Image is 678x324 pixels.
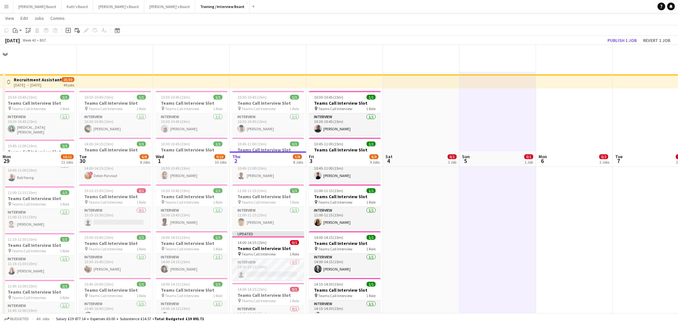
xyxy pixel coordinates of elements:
app-job-card: 14:00-14:15 (15m)1/1Teams Call Interview Slot Teams Call Interview1 RoleInterview1/114:00-14:15 (... [156,278,227,322]
div: 10 Jobs [215,160,227,165]
a: Comms [48,14,67,22]
app-job-card: 15:30-15:45 (15m)1/1Teams Call Interview Slot Teams Call Interview1 RoleInterview1/115:30-15:45 (... [79,231,151,275]
span: 1 Role [60,202,69,207]
span: 7 [614,157,623,165]
app-card-role: Interview1/110:30-10:45 (15m)[PERSON_NAME] [79,113,151,135]
span: 6/8 [140,154,149,159]
span: 1/1 [137,235,146,240]
span: Budgeted [10,317,29,321]
span: 15:15-15:30 (15m) [84,188,113,193]
app-card-role: Interview1/110:30-10:45 (15m)[PERSON_NAME] [156,207,227,229]
span: 14:15-14:30 (15m) [314,282,343,287]
app-card-role: Interview1/111:00-11:15 (15m)[PERSON_NAME] [309,207,381,229]
span: 1/1 [137,282,146,287]
span: 1 Role [136,106,146,111]
span: 1/1 [367,142,376,146]
span: 14:00-14:15 (15m) [237,287,267,292]
span: Teams Call Interview [242,252,276,256]
div: 11:00-11:15 (15m)1/1Teams Call Interview Slot Teams Call Interview1 RoleInterview1/111:00-11:15 (... [309,184,381,229]
app-job-card: 14:00-14:15 (15m)1/1Teams Call Interview Slot Teams Call Interview1 RoleInterview1/114:00-14:15 (... [309,231,381,275]
span: Jobs [34,15,44,21]
span: 30 [78,157,87,165]
h3: Teams Call Interview Slot [309,100,381,106]
span: 11:00-11:15 (15m) [8,190,37,195]
span: Teams Call Interview [318,106,352,111]
app-card-role: Interview1/110:45-11:00 (15m)[PERSON_NAME] [309,160,381,182]
div: 9 Jobs [370,160,380,165]
span: 1 Role [136,247,146,251]
app-job-card: 14:00-14:15 (15m)1/1Teams Call Interview Slot Teams Call Interview1 RoleInterview1/114:00-14:15 (... [79,138,151,182]
app-card-role: Interview1/110:30-10:45 (15m)[PERSON_NAME] [156,160,227,182]
span: 0/1 [448,154,457,159]
app-job-card: 14:15-14:30 (15m)1/1Teams Call Interview Slot Teams Call Interview1 RoleInterview1/114:15-14:30 (... [309,278,381,322]
span: Teams Call Interview [318,247,352,251]
span: 1/1 [290,142,299,146]
app-card-role: Interview1/114:15-14:30 (15m)[PERSON_NAME] [309,300,381,322]
span: 11:00-11:15 (15m) [314,188,343,193]
h3: Teams Call Interview Slot [232,292,304,298]
app-card-role: Interview1/111:15-11:30 (15m)[PERSON_NAME] [3,255,74,277]
div: 10:45-11:00 (15m)1/1Teams Call Interview Slot Teams Call Interview1 RoleInterview1/110:45-11:00 (... [3,140,74,184]
h3: Teams Call Interview Slot [156,100,227,106]
span: 10:30-10:45 (15m) [161,188,190,193]
span: 4 [384,157,393,165]
div: 49 jobs [63,82,74,87]
app-card-role: Interview0/114:00-14:15 (15m) [232,259,304,280]
div: 11:00-11:15 (15m)1/1Teams Call Interview Slot Teams Call Interview1 RoleInterview1/111:00-11:15 (... [3,186,74,231]
app-card-role: Interview0/115:15-15:30 (15m) [79,207,151,229]
h3: Teams Call Interview Slot [232,246,304,251]
span: Tue [615,154,623,159]
h3: Teams Call Interview Slot [79,147,151,153]
h3: Teams Call Interview Slot [156,147,227,153]
span: 1 Role [366,247,376,251]
app-job-card: 14:00-14:15 (15m)1/1Teams Call Interview Slot Teams Call Interview1 RoleInterview1/114:00-14:15 (... [156,231,227,275]
span: 10:30-10:45 (15m) [161,95,190,100]
span: Tue [79,154,87,159]
span: Week 40 [21,38,37,43]
h3: Teams Call Interview Slot [156,240,227,246]
app-job-card: 11:15-11:30 (15m)1/1Teams Call Interview Slot Teams Call Interview1 RoleInterview1/111:15-11:30 (... [3,233,74,277]
span: 1/1 [367,282,376,287]
span: 1/1 [367,235,376,240]
app-card-role: Interview1/114:00-14:15 (15m)[PERSON_NAME] [309,254,381,275]
div: 15:45-16:00 (15m)1/1Teams Call Interview Slot Teams Call Interview1 RoleInterview1/115:45-16:00 (... [79,278,151,322]
app-card-role: Interview1/110:30-10:45 (15m)[PERSON_NAME] [156,113,227,135]
span: ! [89,172,93,175]
div: 15:15-15:30 (15m)0/1Teams Call Interview Slot Teams Call Interview1 RoleInterview0/115:15-15:30 (... [79,184,151,229]
span: 10:30-10:45 (15m) [314,95,343,100]
h3: Teams Call Interview Slot [232,194,304,199]
span: Teams Call Interview [88,106,123,111]
span: 1 Role [60,295,69,300]
span: 1 Role [366,293,376,298]
div: 1 Job [525,160,533,165]
span: 10:30-10:45 (15m) [84,95,113,100]
span: 1/1 [367,95,376,100]
span: 1/1 [213,235,222,240]
div: 10:30-10:45 (15m)1/1Teams Call Interview Slot Teams Call Interview1 RoleInterview1/110:30-10:45 (... [79,91,151,135]
span: Teams Call Interview [165,106,199,111]
div: 10:30-10:45 (15m)1/1Teams Call Interview Slot Teams Call Interview1 RoleInterview1/110:30-10:45 (... [232,91,304,135]
span: Teams Call Interview [12,202,46,207]
span: Thu [232,154,240,159]
span: Teams Call Interview [88,200,123,205]
span: Total Budgeted £19 891.71 [154,316,204,321]
span: Edit [21,15,28,21]
app-card-role: Interview1/111:00-11:15 (15m)[PERSON_NAME] [232,207,304,229]
span: Teams Call Interview [12,248,46,253]
h3: Teams Call Interview Slot [309,147,381,153]
span: 10:30-10:45 (15m) [161,142,190,146]
app-job-card: 11:00-11:15 (15m)1/1Teams Call Interview Slot Teams Call Interview1 RoleInterview1/111:00-11:15 (... [232,184,304,229]
app-job-card: 10:30-10:45 (15m)1/1Teams Call Interview Slot Teams Call Interview1 RoleInterview1/110:30-10:45 (... [156,184,227,229]
span: Comms [50,15,65,21]
app-job-card: 10:30-10:45 (15m)1/1Teams Call Interview Slot Teams Call Interview1 RoleInterview1/110:30-10:45 (... [156,138,227,182]
span: 25/50 [62,77,74,82]
span: 1/1 [60,237,69,242]
div: 10:30-10:45 (15m)1/1Teams Call Interview Slot Teams Call Interview1 RoleInterview1/110:30-10:45 (... [156,91,227,135]
div: 2 Jobs [599,160,609,165]
app-card-role: Interview1/111:00-11:15 (15m)[PERSON_NAME] [3,209,74,231]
